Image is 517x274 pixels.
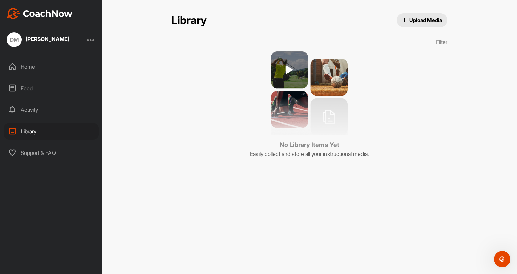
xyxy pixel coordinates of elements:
img: CoachNow [7,8,73,19]
p: Filter [436,38,447,46]
h3: No Library Items Yet [250,140,369,150]
div: Activity [4,101,99,118]
div: DM [7,32,22,47]
div: [PERSON_NAME] [26,36,69,42]
button: go back [4,3,17,15]
div: Support & FAQ [4,144,99,161]
span: Upload Media [402,16,442,24]
iframe: Intercom live chat [494,251,510,267]
button: Upload Media [397,13,448,27]
div: Home [4,58,99,75]
div: Library [4,123,99,140]
img: no media [271,51,348,135]
div: Feed [4,80,99,97]
div: Close [215,3,227,15]
h2: Library [171,14,207,27]
button: Collapse window [202,3,215,15]
p: Easily collect and store all your instructional media. [250,150,369,158]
